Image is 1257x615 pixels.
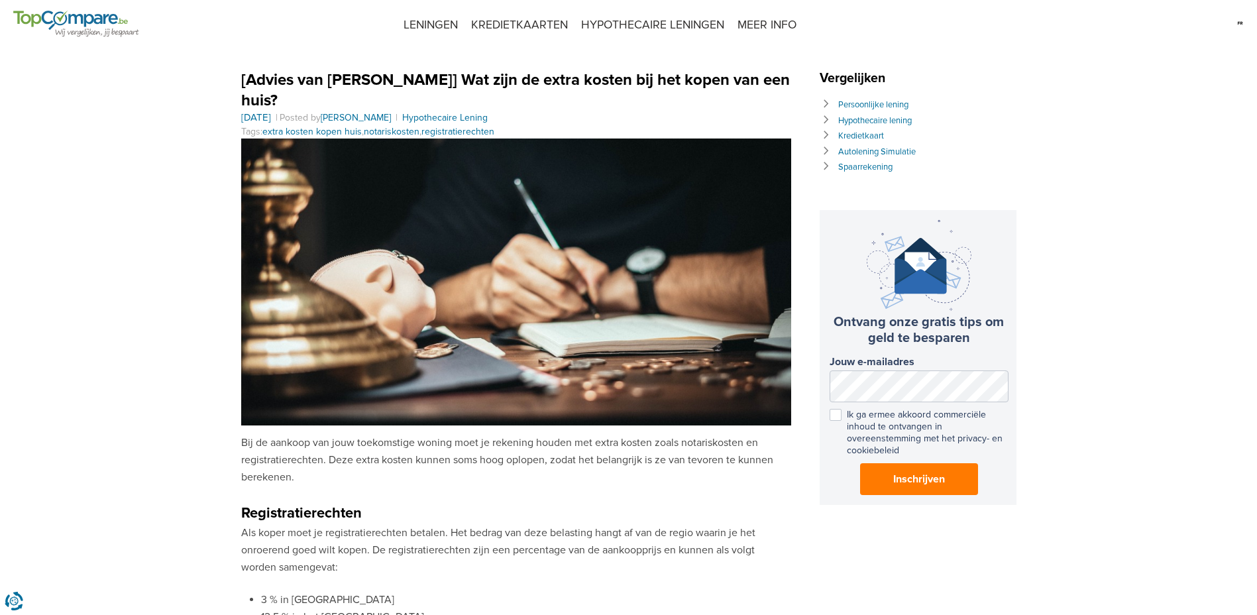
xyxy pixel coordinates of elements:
a: [DATE] [241,112,271,123]
span: Posted by [280,112,394,123]
a: Persoonlijke lening [838,99,908,110]
label: Ik ga ermee akkoord commerciële inhoud te ontvangen in overeenstemming met het privacy- en cookie... [830,409,1009,457]
a: Hypothecaire lening [838,115,912,126]
a: notariskosten [364,126,419,137]
span: Vergelijken [820,70,892,86]
span: | [394,112,400,123]
strong: Registratierechten [241,504,362,522]
a: extra kosten kopen huis [262,126,362,137]
img: fr.svg [1236,13,1244,33]
button: Inschrijven [860,463,978,495]
span: | [274,112,280,123]
a: Autolening Simulatie [838,146,916,157]
a: Hypothecaire Lening [402,112,488,123]
time: [DATE] [241,111,271,123]
a: [PERSON_NAME] [321,112,391,123]
img: newsletter [867,220,971,311]
li: 3 % in [GEOGRAPHIC_DATA] [261,592,791,609]
a: Kredietkaart [838,131,884,141]
a: registratierechten [421,126,494,137]
header: Tags: , , [241,70,791,139]
label: Jouw e-mailadres [830,356,1009,368]
p: Als koper moet je registratierechten betalen. Het bedrag van deze belasting hangt af van de regio... [241,525,791,576]
img: Extra kosten aankoop huis [241,139,791,426]
p: Bij de aankoop van jouw toekomstige woning moet je rekening houden met extra kosten zoals notaris... [241,435,791,486]
h1: [Advies van [PERSON_NAME]] Wat zijn de extra kosten bij het kopen van een huis? [241,70,791,111]
h3: Ontvang onze gratis tips om geld te besparen [830,314,1009,346]
span: Inschrijven [893,471,945,487]
a: Spaarrekening [838,162,893,172]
